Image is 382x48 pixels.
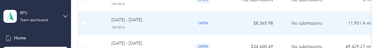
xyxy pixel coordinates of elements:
span: [DATE] - [DATE] [111,17,172,23]
td: 11,951.4 mi [327,12,376,35]
span: Home [14,35,26,41]
div: RPS [20,10,58,16]
span: Variable [111,1,172,7]
span: [DATE] - [DATE] [111,40,172,47]
span: open [195,20,211,27]
div: Team dashboard [20,18,48,22]
span: Variable [111,25,172,30]
td: No submissions [278,12,327,35]
td: $8,365.98 [229,12,278,35]
iframe: Everlance-gr Chat Button Frame [348,14,382,48]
